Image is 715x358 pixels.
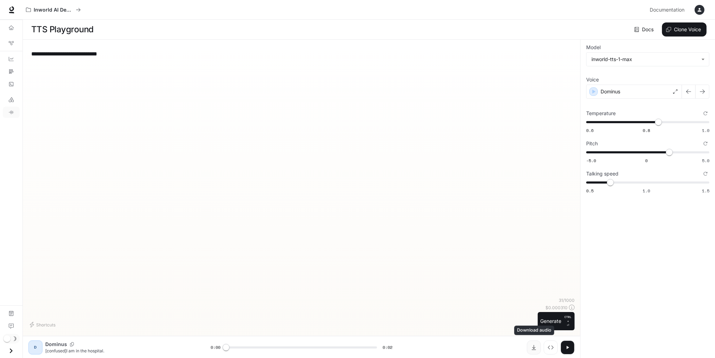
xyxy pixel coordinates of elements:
[3,308,20,319] a: Documentation
[34,7,73,13] p: Inworld AI Demos
[662,22,707,37] button: Clone Voice
[559,297,575,303] p: 31 / 1000
[643,127,650,133] span: 0.8
[586,111,616,116] p: Temperature
[527,340,541,354] button: Download audio
[702,170,709,178] button: Reset to default
[586,158,596,164] span: -5.0
[586,141,598,146] p: Pitch
[3,79,20,90] a: Logs
[45,341,67,348] p: Dominus
[702,140,709,147] button: Reset to default
[211,344,220,351] span: 0:00
[31,22,94,37] h1: TTS Playground
[702,158,709,164] span: 5.0
[633,22,656,37] a: Docs
[564,315,572,327] p: ⏎
[650,6,684,14] span: Documentation
[3,320,20,332] a: Feedback
[647,3,690,17] a: Documentation
[67,342,77,346] button: Copy Voice ID
[591,56,698,63] div: inworld-tts-1-max
[383,344,392,351] span: 0:02
[3,38,20,49] a: Graph Registry
[4,334,11,342] span: Dark mode toggle
[3,344,19,358] button: Open drawer
[587,53,709,66] div: inworld-tts-1-max
[564,315,572,323] p: CTRL +
[586,171,618,176] p: Talking speed
[514,326,554,335] div: Download audio
[601,88,620,95] p: Dominus
[3,53,20,65] a: Dashboards
[645,158,648,164] span: 0
[3,107,20,118] a: TTS Playground
[544,340,558,354] button: Inspect
[3,22,20,33] a: Overview
[586,127,594,133] span: 0.6
[538,312,575,330] button: GenerateCTRL +⏎
[702,188,709,194] span: 1.5
[28,319,58,330] button: Shortcuts
[702,110,709,117] button: Reset to default
[586,77,599,82] p: Voice
[3,94,20,105] a: LLM Playground
[643,188,650,194] span: 1.0
[23,3,84,17] button: All workspaces
[3,66,20,77] a: Traces
[702,127,709,133] span: 1.0
[586,45,601,50] p: Model
[586,188,594,194] span: 0.5
[45,348,194,354] p: [confused]I am in the hospital.
[545,305,568,311] p: $ 0.000310
[30,342,41,353] div: D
